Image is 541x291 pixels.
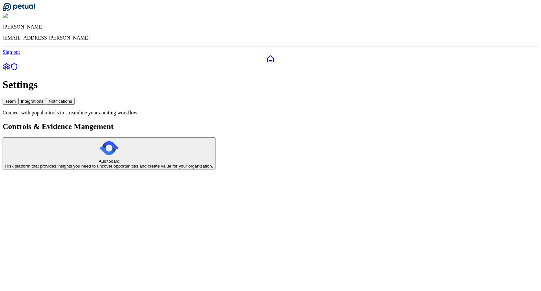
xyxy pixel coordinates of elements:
div: Risk platform that provides insights you need to uncover opportunities and create value for your ... [5,164,213,169]
img: Auditboard [99,138,119,158]
a: Settings [3,66,10,72]
h2: Controls & Evidence Mangement [3,122,538,131]
p: Connect with popular tools to streamline your auditing workflow. [3,110,538,116]
button: Team [3,98,18,105]
img: Shekhar Khedekar [3,13,46,19]
a: Dashboard [3,55,538,63]
p: [PERSON_NAME] [3,24,538,30]
button: AuditboardAuditboardRisk platform that provides insights you need to uncover opportunities and cr... [3,137,215,169]
div: Auditboard [5,159,213,164]
button: Notifications [46,98,75,105]
h1: Settings [3,79,538,91]
a: Sign out [3,49,20,55]
p: [EMAIL_ADDRESS][PERSON_NAME] [3,35,538,41]
a: SOC 1 Reports [10,66,18,72]
button: Integrations [18,98,46,105]
a: Go to Dashboard [3,7,35,13]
